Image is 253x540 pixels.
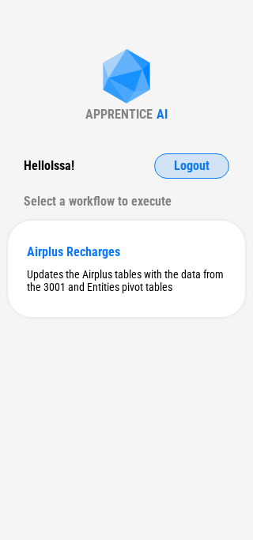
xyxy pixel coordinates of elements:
[27,244,226,259] div: Airplus Recharges
[157,107,168,122] div: AI
[24,189,229,214] div: Select a workflow to execute
[95,49,158,107] img: Apprentice AI
[174,160,210,172] span: Logout
[85,107,153,122] div: APPRENTICE
[154,153,229,179] button: Logout
[24,153,74,179] div: Hello Issa !
[27,268,226,293] div: Updates the Airplus tables with the data from the 3001 and Entities pivot tables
